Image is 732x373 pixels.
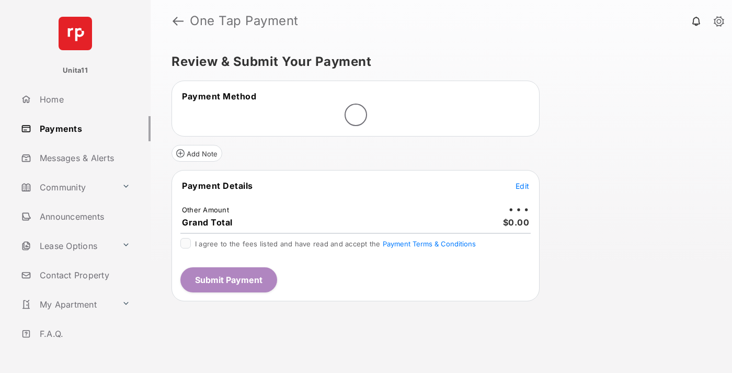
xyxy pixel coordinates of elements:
a: Contact Property [17,263,151,288]
button: Edit [516,180,529,191]
button: I agree to the fees listed and have read and accept the [383,240,476,248]
img: svg+xml;base64,PHN2ZyB4bWxucz0iaHR0cDovL3d3dy53My5vcmcvMjAwMC9zdmciIHdpZHRoPSI2NCIgaGVpZ2h0PSI2NC... [59,17,92,50]
span: Edit [516,182,529,190]
a: Community [17,175,118,200]
a: Payments [17,116,151,141]
span: I agree to the fees listed and have read and accept the [195,240,476,248]
span: Grand Total [182,217,233,228]
td: Other Amount [181,205,230,214]
span: Payment Method [182,91,256,101]
button: Submit Payment [180,267,277,292]
a: Lease Options [17,233,118,258]
a: Messages & Alerts [17,145,151,171]
button: Add Note [171,145,222,162]
strong: One Tap Payment [190,15,299,27]
a: My Apartment [17,292,118,317]
span: Payment Details [182,180,253,191]
p: Unita11 [63,65,88,76]
h5: Review & Submit Your Payment [171,55,703,68]
span: $0.00 [503,217,530,228]
a: Home [17,87,151,112]
a: Announcements [17,204,151,229]
a: F.A.Q. [17,321,151,346]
